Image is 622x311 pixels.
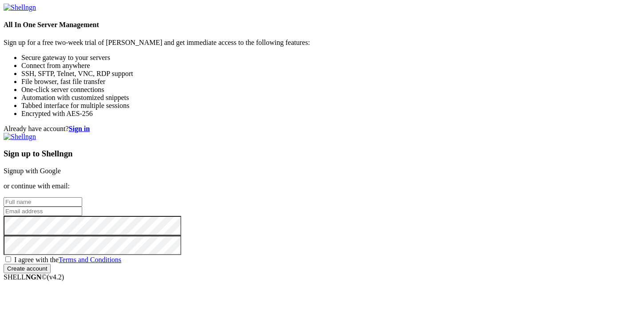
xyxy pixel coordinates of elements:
li: Tabbed interface for multiple sessions [21,102,618,110]
li: Encrypted with AES-256 [21,110,618,118]
li: Connect from anywhere [21,62,618,70]
p: or continue with email: [4,182,618,190]
a: Signup with Google [4,167,61,175]
span: 4.2.0 [47,273,64,281]
span: SHELL © [4,273,64,281]
h4: All In One Server Management [4,21,618,29]
li: Secure gateway to your servers [21,54,618,62]
input: Create account [4,264,51,273]
a: Sign in [69,125,90,132]
img: Shellngn [4,4,36,12]
div: Already have account? [4,125,618,133]
li: One-click server connections [21,86,618,94]
li: File browser, fast file transfer [21,78,618,86]
h3: Sign up to Shellngn [4,149,618,159]
input: Email address [4,207,82,216]
input: Full name [4,197,82,207]
li: Automation with customized snippets [21,94,618,102]
b: NGN [26,273,42,281]
p: Sign up for a free two-week trial of [PERSON_NAME] and get immediate access to the following feat... [4,39,618,47]
input: I agree with theTerms and Conditions [5,256,11,262]
img: Shellngn [4,133,36,141]
a: Terms and Conditions [59,256,121,263]
li: SSH, SFTP, Telnet, VNC, RDP support [21,70,618,78]
span: I agree with the [14,256,121,263]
